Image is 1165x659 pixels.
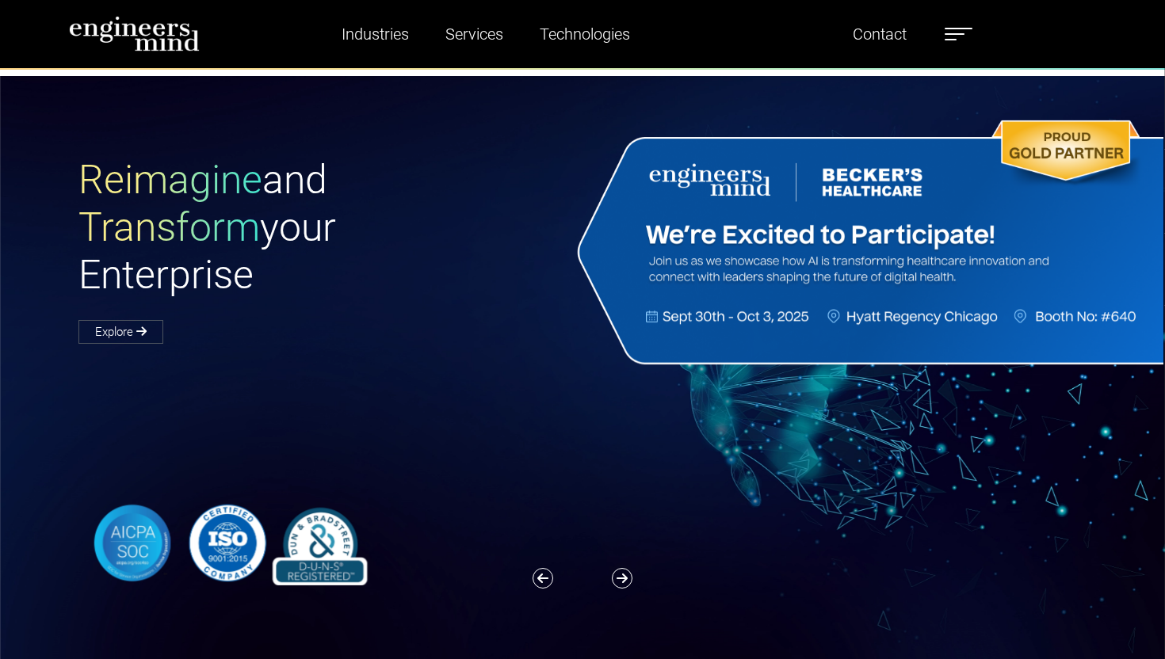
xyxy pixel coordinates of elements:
span: Transform [78,204,260,250]
a: Industries [335,16,415,52]
img: logo [69,16,200,51]
a: Explore [78,320,163,344]
img: banner-logo [78,501,375,585]
h1: and your Enterprise [78,156,582,299]
a: Technologies [533,16,636,52]
span: Reimagine [78,157,262,203]
img: Website Banner [571,116,1163,369]
a: Services [439,16,510,52]
a: Contact [846,16,913,52]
